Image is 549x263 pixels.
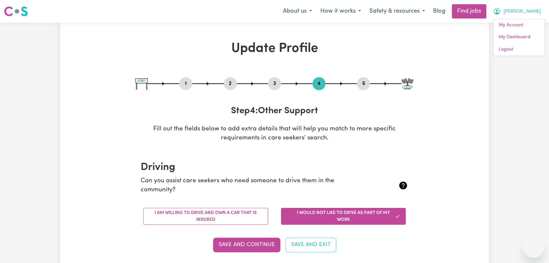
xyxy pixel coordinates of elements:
[504,8,541,15] span: [PERSON_NAME]
[365,5,429,18] button: Safety & resources
[268,79,281,88] button: Go to step 3
[135,106,414,117] h3: Step 4 : Other Support
[493,19,545,56] div: My Account
[281,208,406,225] button: I would not like to drive as part of my work
[135,125,414,143] p: Fill out the fields below to add extra details that will help you match to more specific requirem...
[493,19,545,31] a: My Account
[141,161,408,173] h2: Driving
[135,41,414,56] h1: Update Profile
[4,6,28,17] img: Careseekers logo
[523,237,544,258] iframe: Button to launch messaging window
[213,238,280,252] button: Save and Continue
[4,4,28,19] a: Careseekers logo
[141,176,364,195] p: Can you assist care seekers who need someone to drive them in the community?
[316,5,365,18] button: How it works
[224,79,237,88] button: Go to step 2
[143,208,268,225] button: I am willing to drive and own a car that is insured
[489,5,545,18] button: My Account
[286,238,336,252] button: Save and Exit
[493,31,545,43] a: My Dashboard
[429,4,449,18] a: Blog
[357,79,370,88] button: Go to step 5
[313,79,326,88] button: Go to step 4
[179,79,192,88] button: Go to step 1
[452,4,486,18] a: Find jobs
[279,5,316,18] button: About us
[493,43,545,56] a: Logout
